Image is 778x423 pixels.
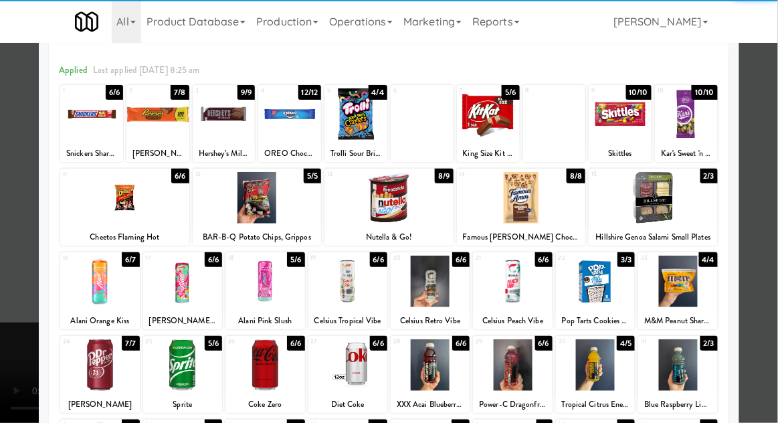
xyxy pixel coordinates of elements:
[195,169,257,180] div: 12
[640,396,715,413] div: Blue Raspberry Limeade Elevate, Vitamin Water
[638,336,717,413] div: 312/3Blue Raspberry Limeade Elevate, Vitamin Water
[475,313,550,329] div: Celsius Peach Vibe
[556,313,635,329] div: Pop Tarts Cookies & Creme
[146,252,183,264] div: 17
[476,336,512,347] div: 29
[60,145,123,162] div: Snickers Share Size
[237,85,255,100] div: 9/9
[60,169,189,246] div: 116/6Cheetos Flaming Hot
[523,85,586,162] div: 8
[638,313,717,329] div: M&M Peanut Sharing Size 10.05 OZ
[591,145,650,162] div: Skittles
[393,85,422,96] div: 6
[393,252,430,264] div: 20
[502,85,519,100] div: 5/6
[143,252,222,329] div: 176/6[PERSON_NAME] Twist
[171,85,189,100] div: 7/8
[535,336,553,351] div: 6/6
[567,169,585,183] div: 8/8
[225,313,304,329] div: Alani Pink Slush
[559,252,595,264] div: 22
[60,396,139,413] div: [PERSON_NAME]
[452,252,470,267] div: 6/6
[526,85,555,96] div: 8
[146,336,183,347] div: 25
[308,313,387,329] div: Celsius Tropical Vibe
[228,252,265,264] div: 18
[391,336,470,413] div: 286/6XXX Acai Blueberry Pomegranate, Vitamin Water
[63,85,92,96] div: 1
[258,145,321,162] div: OREO Chocolate Sandwich Cookies
[641,252,678,264] div: 23
[692,85,718,100] div: 10/10
[638,396,717,413] div: Blue Raspberry Limeade Elevate, Vitamin Water
[171,169,189,183] div: 6/6
[591,85,620,96] div: 9
[287,252,304,267] div: 5/6
[393,336,430,347] div: 28
[658,85,686,96] div: 10
[62,229,187,246] div: Cheetos Flaming Hot
[227,313,302,329] div: Alani Pink Slush
[473,336,552,413] div: 296/6Power-C Dragonfruit, Vitamin Water
[657,145,716,162] div: Kar's Sweet 'n Salty Mix
[205,336,222,351] div: 5/6
[308,336,387,413] div: 276/6Diet Coke
[369,85,387,100] div: 4/4
[641,336,678,347] div: 31
[193,145,256,162] div: Hershey’s Milk Chocolate Candy Bars King Size
[106,85,123,100] div: 6/6
[143,396,222,413] div: Sprite
[391,313,470,329] div: Celsius Retro Vibe
[589,169,718,246] div: 152/3Hillshire Genoa Salami Small Plates
[75,10,98,33] img: Micromart
[327,85,356,96] div: 5
[556,336,635,413] div: 304/5Tropical Citrus Energy, Vitamin Water
[626,85,652,100] div: 10/10
[556,396,635,413] div: Tropical Citrus Energy, Vitamin Water
[225,252,304,329] div: 185/6Alani Pink Slush
[60,336,139,413] div: 247/7[PERSON_NAME]
[457,145,520,162] div: King Size Kit Kat
[311,336,348,347] div: 27
[225,336,304,413] div: 266/6Coke Zero
[287,336,304,351] div: 6/6
[473,313,552,329] div: Celsius Peach Vibe
[589,229,718,246] div: Hillshire Genoa Salami Small Plates
[310,313,385,329] div: Celsius Tropical Vibe
[457,229,586,246] div: Famous [PERSON_NAME] Chocolate Chip Cookies
[700,169,718,183] div: 2/3
[460,169,521,180] div: 14
[122,252,139,267] div: 6/7
[589,85,652,162] div: 910/10Skittles
[143,336,222,413] div: 255/6Sprite
[228,336,265,347] div: 26
[324,145,387,162] div: Trolli Sour Brite Crawlers
[391,252,470,329] div: 206/6Celsius Retro Vibe
[63,336,100,347] div: 24
[308,396,387,413] div: Diet Coke
[459,229,584,246] div: Famous [PERSON_NAME] Chocolate Chip Cookies
[327,169,389,180] div: 13
[310,396,385,413] div: Diet Coke
[457,169,586,246] div: 148/8Famous [PERSON_NAME] Chocolate Chip Cookies
[62,396,137,413] div: [PERSON_NAME]
[59,64,88,76] span: Applied
[193,85,256,162] div: 39/9Hershey’s Milk Chocolate Candy Bars King Size
[122,336,139,351] div: 7/7
[556,252,635,329] div: 223/3Pop Tarts Cookies & Creme
[225,396,304,413] div: Coke Zero
[435,169,453,183] div: 8/9
[129,85,158,96] div: 2
[60,85,123,162] div: 16/6Snickers Share Size
[260,145,319,162] div: OREO Chocolate Sandwich Cookies
[591,169,653,180] div: 15
[640,313,715,329] div: M&M Peanut Sharing Size 10.05 OZ
[591,229,716,246] div: Hillshire Genoa Salami Small Plates
[655,145,718,162] div: Kar's Sweet 'n Salty Mix
[193,169,322,246] div: 125/5BAR-B-Q Potato Chips, Grippos
[324,169,454,246] div: 138/9Nutella & Go!
[460,85,488,96] div: 7
[60,229,189,246] div: Cheetos Flaming Hot
[63,169,124,180] div: 11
